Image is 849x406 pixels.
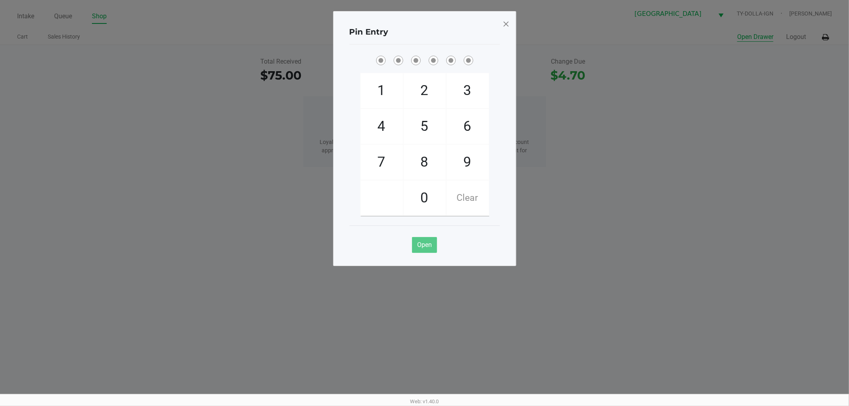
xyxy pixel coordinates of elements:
span: 9 [447,145,489,180]
span: 6 [447,109,489,144]
span: 0 [404,181,446,216]
span: 5 [404,109,446,144]
span: 7 [361,145,403,180]
span: 1 [361,73,403,108]
span: 3 [447,73,489,108]
span: Clear [447,181,489,216]
span: 4 [361,109,403,144]
span: 8 [404,145,446,180]
h4: Pin Entry [349,26,388,38]
span: Web: v1.40.0 [410,398,439,404]
span: 2 [404,73,446,108]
